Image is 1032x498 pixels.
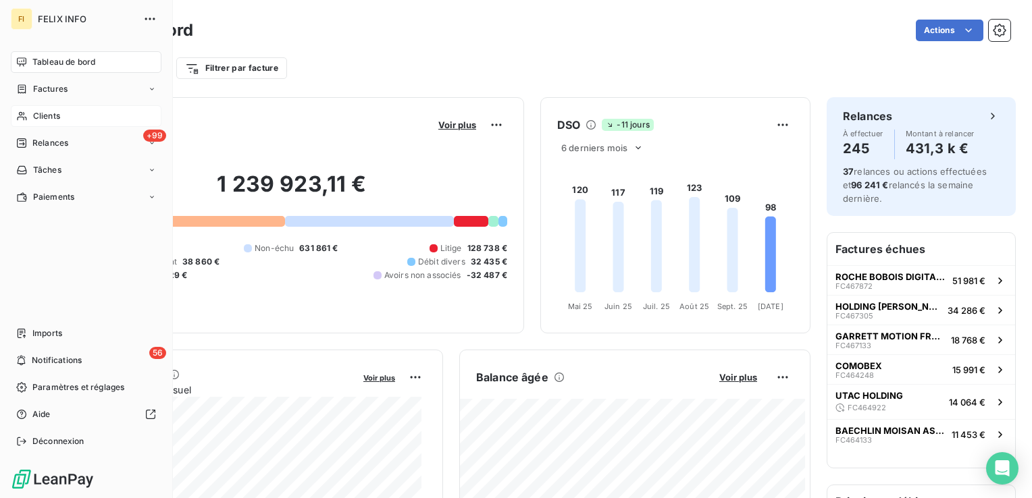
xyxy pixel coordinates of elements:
span: 11 453 € [952,429,985,440]
span: À effectuer [843,130,883,138]
span: Paramètres et réglages [32,381,124,393]
button: Actions [916,20,983,41]
span: HOLDING [PERSON_NAME] [835,301,942,312]
span: -32 487 € [467,269,507,281]
span: Imports [32,327,62,339]
span: Paiements [33,191,74,203]
tspan: Sept. 25 [717,302,748,311]
span: Tableau de bord [32,56,95,68]
span: 631 861 € [299,242,338,254]
span: Voir plus [363,373,395,383]
tspan: [DATE] [758,302,783,311]
tspan: Juil. 25 [643,302,670,311]
span: 15 991 € [952,364,985,375]
button: HOLDING [PERSON_NAME]FC46730534 286 € [827,295,1015,325]
span: FC467305 [835,312,873,320]
div: FI [11,8,32,30]
h4: 431,3 k € [906,138,975,159]
button: BAECHLIN MOISAN ASSOCIESFC46413311 453 € [827,419,1015,449]
h6: Relances [843,108,892,124]
span: Voir plus [719,372,757,383]
h6: Factures échues [827,233,1015,265]
span: -11 jours [602,119,653,131]
span: +99 [143,130,166,142]
button: GARRETT MOTION FRANCE S.A.S.FC46713318 768 € [827,325,1015,354]
span: 37 [843,166,854,177]
span: FELIX INFO [38,13,135,24]
span: relances ou actions effectuées et relancés la semaine dernière. [843,166,987,204]
a: Aide [11,404,161,425]
span: 38 860 € [182,256,220,268]
span: FC464248 [835,371,874,379]
span: FC467872 [835,282,873,290]
span: Montant à relancer [906,130,975,138]
span: FC464133 [835,436,872,444]
button: COMOBEXFC46424815 991 € [827,354,1015,384]
span: FC464922 [848,404,886,412]
span: 34 286 € [948,305,985,316]
span: Aide [32,408,51,420]
img: Logo LeanPay [11,468,95,490]
span: Notifications [32,354,82,366]
span: Clients [33,110,60,122]
span: Débit divers [418,256,465,268]
span: 18 768 € [951,335,985,345]
button: Voir plus [715,371,761,383]
span: Voir plus [438,119,476,130]
span: 6 derniers mois [561,142,627,153]
span: 96 241 € [851,179,888,190]
span: 32 435 € [471,256,507,268]
span: 128 738 € [467,242,507,254]
span: Chiffre d'affaires mensuel [76,383,354,397]
span: Non-échu [255,242,294,254]
span: Avoirs non associés [384,269,461,281]
button: Filtrer par facture [176,57,287,79]
span: COMOBEX [835,360,882,371]
h4: 245 [843,138,883,159]
span: FC467133 [835,341,871,350]
span: ROCHE BOBOIS DIGITAL SERVICES [835,271,947,282]
button: Voir plus [359,371,399,383]
span: Relances [32,137,68,149]
span: 56 [149,347,166,359]
span: Litige [440,242,462,254]
button: UTAC HOLDINGFC46492214 064 € [827,384,1015,419]
span: 51 981 € [952,275,985,286]
span: Tâches [33,164,61,176]
tspan: Juin 25 [604,302,632,311]
div: Open Intercom Messenger [986,452,1018,485]
h6: DSO [557,117,580,133]
span: GARRETT MOTION FRANCE S.A.S. [835,331,946,341]
button: Voir plus [434,119,480,131]
span: BAECHLIN MOISAN ASSOCIES [835,425,946,436]
tspan: Août 25 [679,302,709,311]
h2: 1 239 923,11 € [76,171,507,211]
h6: Balance âgée [476,369,548,385]
span: Déconnexion [32,435,84,447]
button: ROCHE BOBOIS DIGITAL SERVICESFC46787251 981 € [827,265,1015,295]
span: UTAC HOLDING [835,390,903,401]
tspan: Mai 25 [568,302,593,311]
span: Factures [33,83,68,95]
span: 14 064 € [949,397,985,408]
